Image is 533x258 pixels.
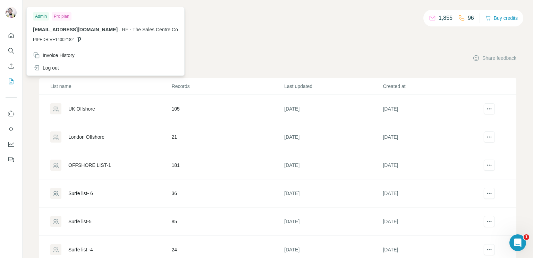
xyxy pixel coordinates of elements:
div: Log out [33,64,59,71]
button: actions [484,103,495,114]
span: PIPEDRIVE14002182 [33,37,74,43]
img: Avatar [6,7,17,18]
p: 96 [468,14,474,22]
button: actions [484,188,495,199]
div: Invoice History [33,52,75,59]
div: UK Offshore [68,105,95,112]
div: Surfe list-5 [68,218,92,225]
button: Search [6,45,17,57]
td: [DATE] [284,208,382,236]
td: 105 [171,95,284,123]
td: [DATE] [284,123,382,151]
td: [DATE] [382,95,481,123]
p: Last updated [284,83,382,90]
button: actions [484,216,495,227]
span: RF - The Sales Centre Co [122,27,178,32]
p: List name [50,83,171,90]
button: Enrich CSV [6,60,17,72]
p: 1,855 [439,14,452,22]
td: [DATE] [284,95,382,123]
button: Use Surfe on LinkedIn [6,107,17,120]
div: Surfe list- 6 [68,190,93,197]
button: Quick start [6,29,17,42]
td: [DATE] [382,151,481,179]
button: actions [484,244,495,255]
span: [EMAIL_ADDRESS][DOMAIN_NAME] [33,27,118,32]
button: Share feedback [473,55,516,62]
button: actions [484,160,495,171]
div: Admin [33,12,49,21]
div: Pro plan [52,12,71,21]
div: OFFSHORE LIST-1 [68,162,111,169]
p: Records [172,83,284,90]
div: Surfe list -4 [68,246,93,253]
td: [DATE] [284,179,382,208]
button: My lists [6,75,17,88]
td: 21 [171,123,284,151]
button: actions [484,131,495,143]
td: 36 [171,179,284,208]
button: Use Surfe API [6,123,17,135]
p: Created at [383,83,481,90]
td: 181 [171,151,284,179]
div: London Offshore [68,134,104,140]
td: [DATE] [284,151,382,179]
button: Buy credits [485,13,518,23]
td: [DATE] [382,123,481,151]
span: 1 [524,234,529,240]
td: [DATE] [382,179,481,208]
td: 85 [171,208,284,236]
button: Dashboard [6,138,17,151]
button: Feedback [6,153,17,166]
td: [DATE] [382,208,481,236]
iframe: Intercom live chat [509,234,526,251]
span: . [119,27,120,32]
